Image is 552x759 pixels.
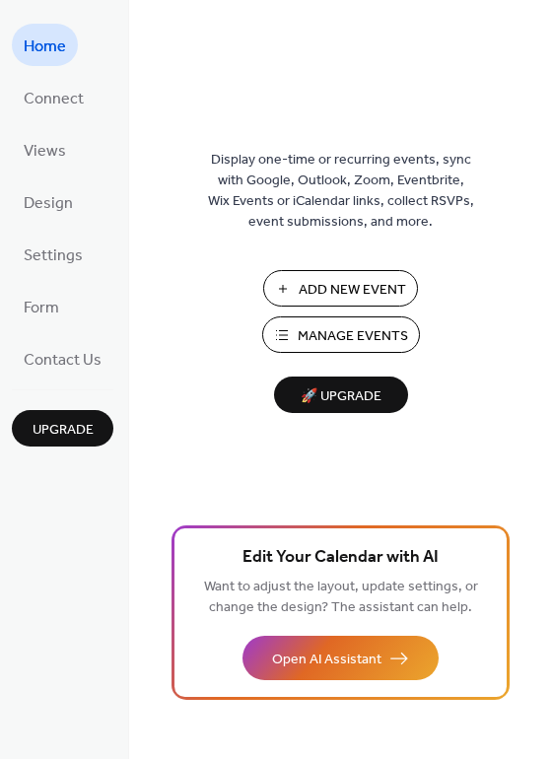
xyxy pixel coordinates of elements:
[12,180,85,223] a: Design
[12,24,78,66] a: Home
[208,150,474,233] span: Display one-time or recurring events, sync with Google, Outlook, Zoom, Eventbrite, Wix Events or ...
[204,574,478,621] span: Want to adjust the layout, update settings, or change the design? The assistant can help.
[24,84,84,114] span: Connect
[12,76,96,118] a: Connect
[299,280,406,301] span: Add New Event
[272,650,381,670] span: Open AI Assistant
[274,377,408,413] button: 🚀 Upgrade
[12,410,113,447] button: Upgrade
[12,233,95,275] a: Settings
[24,188,73,219] span: Design
[24,345,102,376] span: Contact Us
[12,285,71,327] a: Form
[286,383,396,410] span: 🚀 Upgrade
[24,241,83,271] span: Settings
[242,544,439,572] span: Edit Your Calendar with AI
[24,293,59,323] span: Form
[242,636,439,680] button: Open AI Assistant
[263,270,418,307] button: Add New Event
[24,136,66,167] span: Views
[298,326,408,347] span: Manage Events
[262,316,420,353] button: Manage Events
[12,128,78,171] a: Views
[33,420,94,441] span: Upgrade
[12,337,113,379] a: Contact Us
[24,32,66,62] span: Home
